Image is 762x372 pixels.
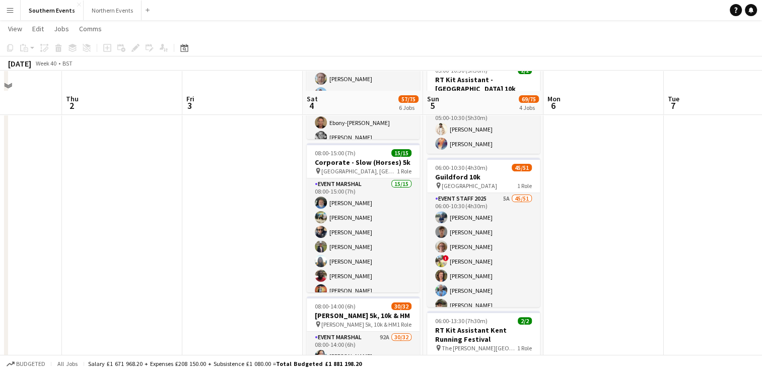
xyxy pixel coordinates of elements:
span: 1 Role [397,167,411,175]
a: View [4,22,26,35]
span: 1 Role [517,182,532,190]
span: Comms [79,24,102,33]
span: 2 [64,100,79,111]
span: [GEOGRAPHIC_DATA], [GEOGRAPHIC_DATA] [321,167,397,175]
span: 3 [185,100,194,111]
span: Week 40 [33,59,58,67]
app-job-card: 06:00-10:30 (4h30m)45/51Guildford 10k [GEOGRAPHIC_DATA]1 RoleEvent Staff 20255A45/5106:00-10:30 (... [427,158,540,307]
a: Jobs [50,22,73,35]
span: 08:00-14:00 (6h) [315,302,356,310]
span: Thu [66,94,79,103]
span: 6 [546,100,561,111]
span: 30/32 [391,302,411,310]
h3: Guildford 10k [427,172,540,181]
h3: RT Kit Assistant - [GEOGRAPHIC_DATA] 10k [427,75,540,93]
span: 1 Role [517,344,532,352]
span: Budgeted [16,360,45,367]
button: Northern Events [84,1,142,20]
span: 15/15 [391,149,411,157]
span: [GEOGRAPHIC_DATA] [442,182,497,190]
h3: Corporate - Slow (Horses) 5k [307,158,420,167]
span: Edit [32,24,44,33]
span: 06:00-13:30 (7h30m) [435,317,488,325]
span: Jobs [54,24,69,33]
span: 4 [305,100,318,111]
app-card-role: Kit Marshal2/205:00-10:30 (5h30m)[PERSON_NAME][PERSON_NAME] [427,105,540,154]
div: Salary £1 671 968.20 + Expenses £208 150.00 + Subsistence £1 080.00 = [88,360,362,367]
span: 5 [426,100,439,111]
button: Budgeted [5,358,47,369]
h3: RT Kit Assistant Kent Running Festival [427,326,540,344]
div: BST [62,59,73,67]
span: All jobs [55,360,80,367]
button: Southern Events [21,1,84,20]
div: [DATE] [8,58,31,69]
span: 08:00-15:00 (7h) [315,149,356,157]
span: 69/75 [519,95,539,103]
div: 6 Jobs [399,104,418,111]
app-job-card: 08:00-15:00 (7h)15/15Corporate - Slow (Horses) 5k [GEOGRAPHIC_DATA], [GEOGRAPHIC_DATA]1 RoleEvent... [307,143,420,292]
a: Comms [75,22,106,35]
span: 45/51 [512,164,532,171]
span: [PERSON_NAME] 5k, 10k & HM [321,321,397,328]
span: ! [443,255,449,261]
span: View [8,24,22,33]
span: The [PERSON_NAME][GEOGRAPHIC_DATA] [442,344,517,352]
span: 57/75 [398,95,419,103]
h3: [PERSON_NAME] 5k, 10k & HM [307,311,420,320]
div: 4 Jobs [519,104,538,111]
span: Sun [427,94,439,103]
span: 7 [666,100,679,111]
a: Edit [28,22,48,35]
span: Tue [668,94,679,103]
span: 06:00-10:30 (4h30m) [435,164,488,171]
span: 2/2 [518,317,532,325]
span: Total Budgeted £1 881 198.20 [276,360,362,367]
span: Sat [307,94,318,103]
span: Mon [547,94,561,103]
span: 1 Role [397,321,411,328]
span: Fri [186,94,194,103]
